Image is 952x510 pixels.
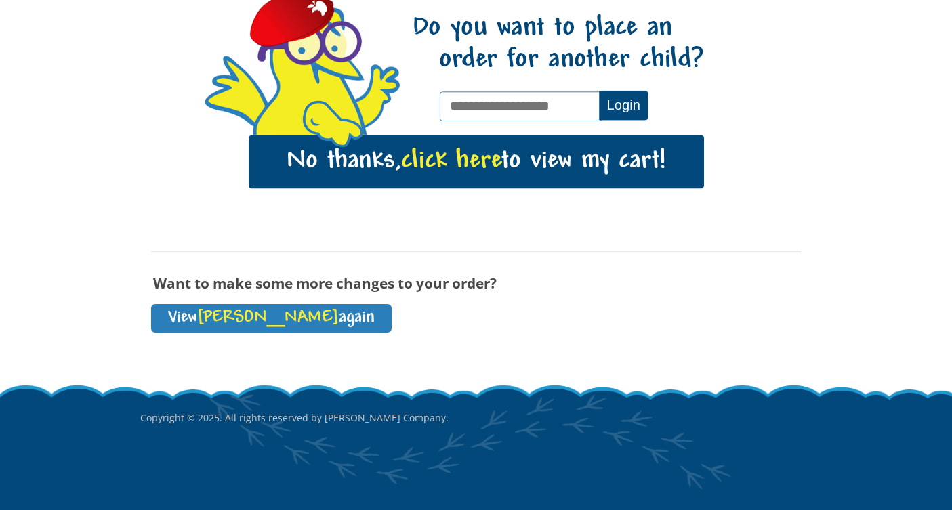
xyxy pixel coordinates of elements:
img: hello [297,98,367,150]
h3: Want to make some more changes to your order? [151,276,802,291]
a: No thanks,click hereto view my cart! [249,135,704,188]
button: Login [599,91,648,120]
a: View[PERSON_NAME]again [151,304,392,333]
span: [PERSON_NAME] [197,309,339,327]
span: click here [401,148,501,175]
span: order for another child? [413,45,704,77]
p: Copyright © 2025. All rights reserved by [PERSON_NAME] Company. [140,383,812,452]
h1: Do you want to place an [411,13,704,77]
